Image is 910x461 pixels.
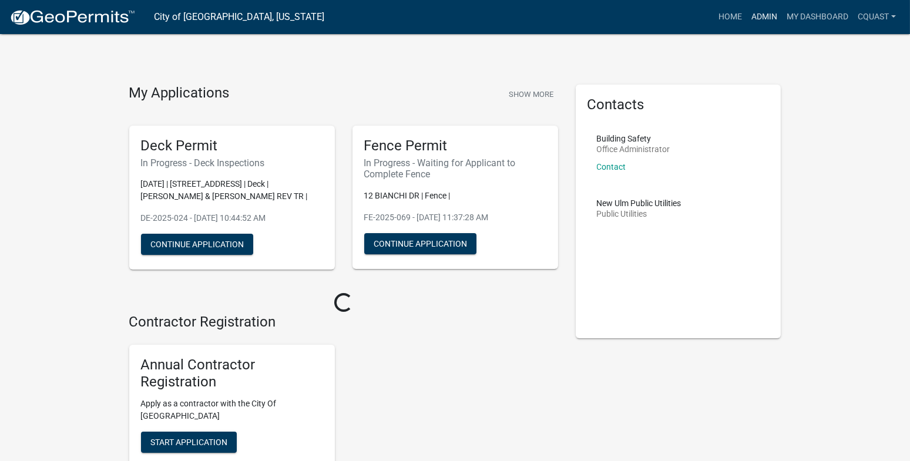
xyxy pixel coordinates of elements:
p: Office Administrator [597,145,670,153]
a: Admin [747,6,782,28]
button: Show More [504,85,558,104]
button: Continue Application [364,233,476,254]
p: DE-2025-024 - [DATE] 10:44:52 AM [141,212,323,224]
a: cquast [853,6,901,28]
p: [DATE] | [STREET_ADDRESS] | Deck | [PERSON_NAME] & [PERSON_NAME] REV TR | [141,178,323,203]
h5: Contacts [587,96,770,113]
h4: Contractor Registration [129,314,558,331]
p: 12 BIANCHI DR | Fence | [364,190,546,202]
button: Continue Application [141,234,253,255]
p: New Ulm Public Utilities [597,199,681,207]
h6: In Progress - Waiting for Applicant to Complete Fence [364,157,546,180]
a: My Dashboard [782,6,853,28]
p: Apply as a contractor with the City Of [GEOGRAPHIC_DATA] [141,398,323,422]
h5: Fence Permit [364,137,546,154]
h5: Deck Permit [141,137,323,154]
p: Public Utilities [597,210,681,218]
h5: Annual Contractor Registration [141,356,323,391]
p: Building Safety [597,134,670,143]
a: Home [714,6,747,28]
button: Start Application [141,432,237,453]
h6: In Progress - Deck Inspections [141,157,323,169]
a: Contact [597,162,626,171]
p: FE-2025-069 - [DATE] 11:37:28 AM [364,211,546,224]
span: Start Application [150,437,227,446]
h4: My Applications [129,85,230,102]
a: City of [GEOGRAPHIC_DATA], [US_STATE] [154,7,324,27]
